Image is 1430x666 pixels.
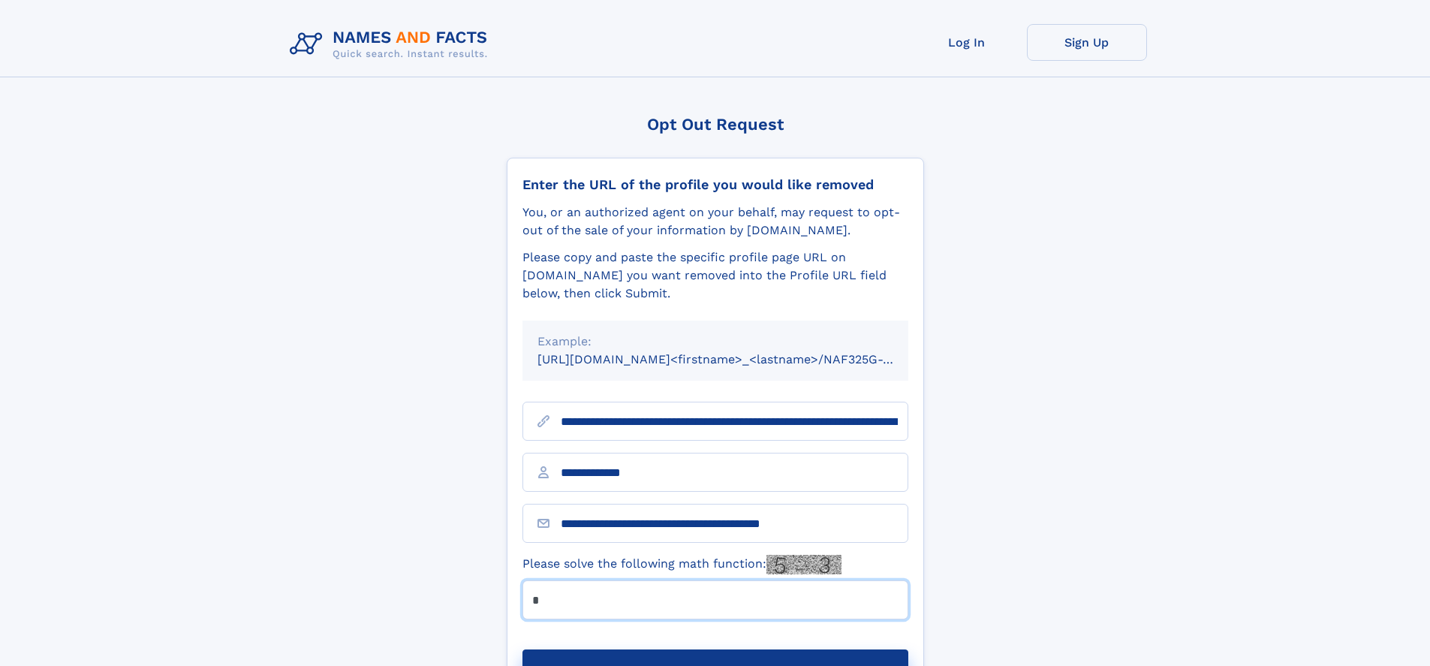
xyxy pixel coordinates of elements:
[522,555,841,574] label: Please solve the following math function:
[507,115,924,134] div: Opt Out Request
[1027,24,1147,61] a: Sign Up
[537,333,893,351] div: Example:
[522,203,908,240] div: You, or an authorized agent on your behalf, may request to opt-out of the sale of your informatio...
[522,249,908,303] div: Please copy and paste the specific profile page URL on [DOMAIN_NAME] you want removed into the Pr...
[537,352,937,366] small: [URL][DOMAIN_NAME]<firstname>_<lastname>/NAF325G-xxxxxxxx
[284,24,500,65] img: Logo Names and Facts
[522,176,908,193] div: Enter the URL of the profile you would like removed
[907,24,1027,61] a: Log In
